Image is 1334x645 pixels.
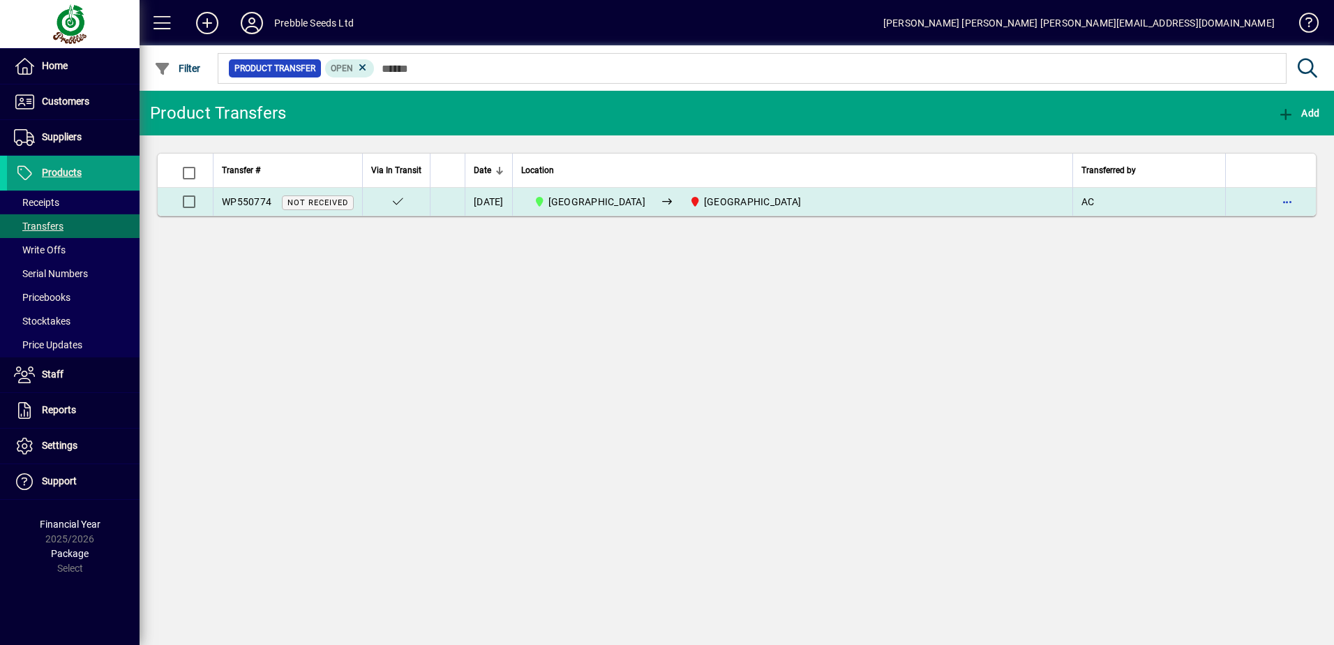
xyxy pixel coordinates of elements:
div: Location [521,163,1064,178]
span: Serial Numbers [14,268,88,279]
span: AC [1081,196,1095,207]
button: Add [185,10,230,36]
a: Stocktakes [7,309,140,333]
div: Prebble Seeds Ltd [274,12,354,34]
a: Customers [7,84,140,119]
span: [GEOGRAPHIC_DATA] [548,196,645,207]
a: Receipts [7,191,140,214]
div: Transferred by [1081,163,1217,178]
span: Open [331,64,353,73]
a: Suppliers [7,120,140,155]
span: Reports [42,404,76,415]
span: Transfers [14,221,63,232]
span: CHRISTCHURCH [528,193,651,210]
div: [PERSON_NAME] [PERSON_NAME] [PERSON_NAME][EMAIL_ADDRESS][DOMAIN_NAME] [883,12,1275,34]
span: Product Transfer [234,61,315,75]
button: Add [1274,101,1323,126]
a: Staff [7,357,140,392]
span: Receipts [14,197,59,208]
td: [DATE] [465,188,512,216]
button: More options [1276,191,1298,213]
a: Support [7,464,140,499]
span: Price Updates [14,339,82,350]
a: Pricebooks [7,286,140,309]
span: Stocktakes [14,316,70,327]
a: Settings [7,429,140,464]
span: Financial Year [40,519,100,530]
span: Via In Transit [371,163,421,178]
span: [GEOGRAPHIC_DATA] [704,196,801,207]
span: Suppliers [42,131,82,142]
span: Pricebooks [14,292,70,303]
div: Date [474,163,504,178]
a: Transfers [7,214,140,238]
button: Filter [151,56,204,81]
div: Product Transfers [150,102,286,124]
span: Filter [154,63,201,74]
a: Price Updates [7,333,140,357]
span: Home [42,60,68,71]
span: PALMERSTON NORTH [684,193,807,210]
span: Date [474,163,491,178]
span: Add [1277,107,1319,119]
span: Staff [42,369,63,380]
span: Transfer # [222,163,260,178]
span: Support [42,475,77,487]
a: Write Offs [7,238,140,262]
a: Reports [7,393,140,428]
span: Products [42,167,82,178]
span: WP550774 [222,196,271,207]
span: Settings [42,440,77,451]
a: Knowledge Base [1289,3,1317,48]
div: Transfer # [222,163,354,178]
span: Not Received [287,198,348,207]
span: Write Offs [14,244,66,255]
span: Transferred by [1081,163,1136,178]
a: Serial Numbers [7,262,140,286]
span: Location [521,163,554,178]
a: Home [7,49,140,84]
button: Profile [230,10,274,36]
span: Package [51,548,89,559]
span: Customers [42,96,89,107]
mat-chip: Completion Status: Open [325,59,375,77]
